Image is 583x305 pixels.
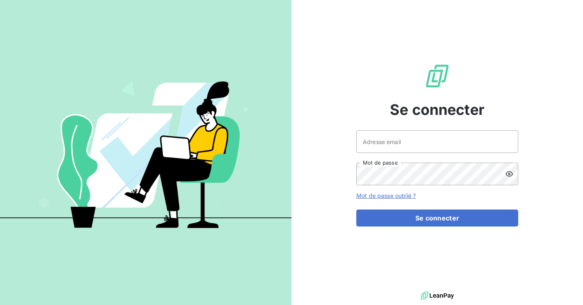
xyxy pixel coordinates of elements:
img: logo [421,290,454,302]
span: Se connecter [390,99,485,121]
img: Logo LeanPay [424,63,450,89]
button: Se connecter [356,210,518,227]
a: Mot de passe oublié ? [356,192,416,199]
input: placeholder [356,130,518,153]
